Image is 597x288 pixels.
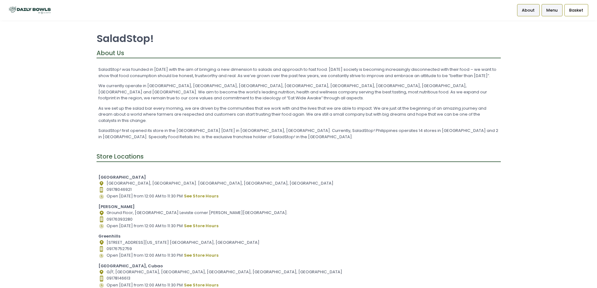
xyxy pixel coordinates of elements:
[98,83,499,101] p: We currently operate in [GEOGRAPHIC_DATA], [GEOGRAPHIC_DATA], [GEOGRAPHIC_DATA], [GEOGRAPHIC_DATA...
[97,32,501,45] p: SaladStop!
[522,7,535,13] span: About
[569,7,583,13] span: Basket
[98,186,499,193] div: 09178046921
[184,252,219,259] button: see store hours
[98,246,499,252] div: 09176752759
[98,239,499,246] div: [STREET_ADDRESS][US_STATE] [GEOGRAPHIC_DATA], [GEOGRAPHIC_DATA]
[184,193,219,200] button: see store hours
[98,204,135,210] b: [PERSON_NAME]
[184,223,219,229] button: see store hours
[98,128,499,140] p: SaladStop! first opened its store in the [GEOGRAPHIC_DATA] [DATE] in [GEOGRAPHIC_DATA], [GEOGRAPH...
[98,66,499,79] p: SaladStop! was founded in [DATE] with the aim of bringing a new dimension to salads and approach ...
[98,105,499,124] p: As we set up the salad bar every morning, we are driven by the communities that we work with and ...
[546,7,558,13] span: Menu
[97,152,501,162] div: Store Locations
[98,252,499,259] div: Open [DATE] from 12:00 AM to 11:30 PM
[98,210,499,216] div: Ground Floor, [GEOGRAPHIC_DATA] Leviste corner [PERSON_NAME][GEOGRAPHIC_DATA].
[97,49,501,58] div: About Us
[98,180,499,186] div: [GEOGRAPHIC_DATA], [GEOGRAPHIC_DATA]. [GEOGRAPHIC_DATA], [GEOGRAPHIC_DATA], [GEOGRAPHIC_DATA]
[8,5,52,16] img: logo
[98,216,499,223] div: 09176393280
[517,4,540,16] a: About
[98,263,163,269] b: [GEOGRAPHIC_DATA], Cubao
[98,174,146,180] b: [GEOGRAPHIC_DATA]
[98,193,499,200] div: Open [DATE] from 12:00 AM to 11:30 PM
[98,223,499,229] div: Open [DATE] from 12:00 AM to 11:30 PM
[98,269,499,275] div: G/F, [GEOGRAPHIC_DATA], [GEOGRAPHIC_DATA], [GEOGRAPHIC_DATA], [GEOGRAPHIC_DATA], [GEOGRAPHIC_DATA]
[98,233,120,239] b: Greenhills
[542,4,563,16] a: Menu
[98,275,499,281] div: 09178146613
